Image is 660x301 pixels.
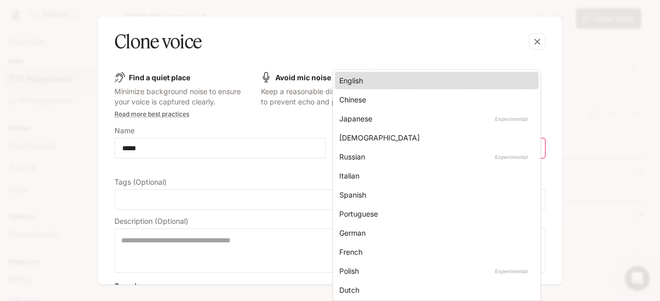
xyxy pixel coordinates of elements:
div: Chinese [339,94,530,105]
p: Experimental [493,152,530,162]
div: [DEMOGRAPHIC_DATA] [339,132,530,143]
div: Italian [339,170,530,181]
div: Portuguese [339,208,530,219]
div: Polish [339,265,530,276]
p: Experimental [493,114,530,123]
div: French [339,246,530,257]
div: Dutch [339,285,530,295]
div: Spanish [339,189,530,200]
div: German [339,227,530,238]
p: Experimental [493,267,530,276]
div: Japanese [339,113,530,124]
div: Russian [339,151,530,162]
div: English [339,75,530,86]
